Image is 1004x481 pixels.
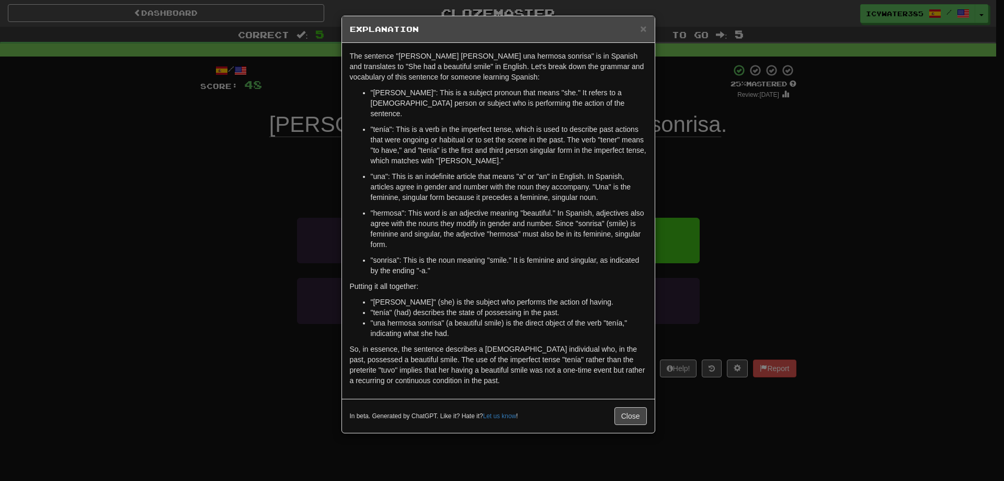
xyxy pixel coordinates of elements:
[640,23,646,35] span: ×
[371,318,647,339] li: "una hermosa sonrisa" (a beautiful smile) is the direct object of the verb "tenía," indicating wh...
[350,344,647,386] p: So, in essence, the sentence describes a [DEMOGRAPHIC_DATA] individual who, in the past, possesse...
[371,297,647,307] li: "[PERSON_NAME]" (she) is the subject who performs the action of having.
[350,24,647,35] h5: Explanation
[614,407,647,425] button: Close
[371,87,647,119] p: "[PERSON_NAME]": This is a subject pronoun that means "she." It refers to a [DEMOGRAPHIC_DATA] pe...
[371,171,647,203] p: "una": This is an indefinite article that means "a" or "an" in English. In Spanish, articles agre...
[483,412,516,420] a: Let us know
[371,124,647,166] p: "tenía": This is a verb in the imperfect tense, which is used to describe past actions that were ...
[350,281,647,292] p: Putting it all together:
[371,307,647,318] li: "tenía" (had) describes the state of possessing in the past.
[371,208,647,250] p: "hermosa": This word is an adjective meaning "beautiful." In Spanish, adjectives also agree with ...
[350,412,518,421] small: In beta. Generated by ChatGPT. Like it? Hate it? !
[371,255,647,276] p: "sonrisa": This is the noun meaning "smile." It is feminine and singular, as indicated by the end...
[350,51,647,82] p: The sentence "[PERSON_NAME] [PERSON_NAME] una hermosa sonrisa" is in Spanish and translates to "S...
[640,23,646,34] button: Close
